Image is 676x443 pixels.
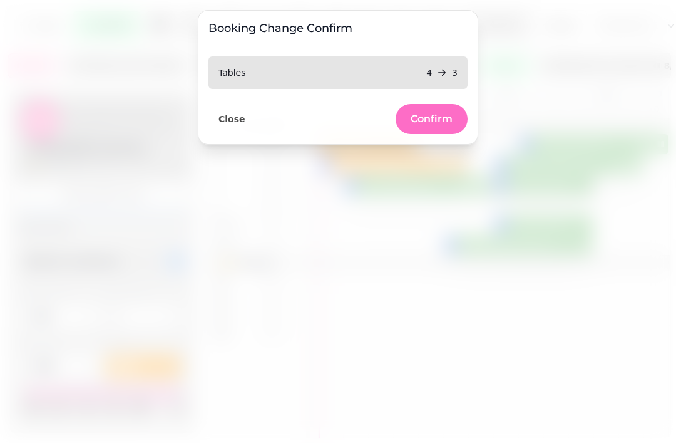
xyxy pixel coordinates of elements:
[218,115,245,123] span: Close
[208,111,255,127] button: Close
[452,66,458,79] p: 3
[396,104,468,134] button: Confirm
[426,66,432,79] p: 4
[208,21,468,36] h3: Booking Change Confirm
[411,114,453,124] span: Confirm
[218,66,246,79] p: Tables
